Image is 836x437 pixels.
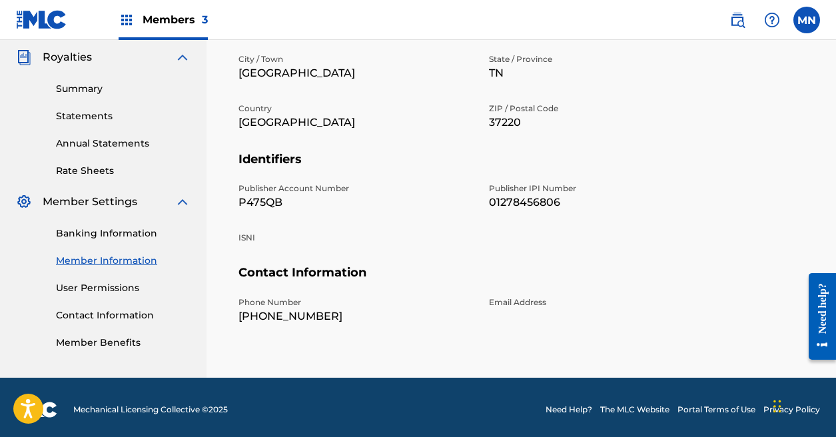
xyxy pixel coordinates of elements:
[119,12,135,28] img: Top Rightsholders
[143,12,208,27] span: Members
[546,404,592,416] a: Need Help?
[43,194,137,210] span: Member Settings
[677,404,755,416] a: Portal Terms of Use
[56,336,191,350] a: Member Benefits
[16,194,32,210] img: Member Settings
[16,49,32,65] img: Royalties
[238,152,804,183] h5: Identifiers
[489,103,723,115] p: ZIP / Postal Code
[489,65,723,81] p: TN
[764,12,780,28] img: help
[175,194,191,210] img: expand
[238,232,473,244] p: ISNI
[793,7,820,33] div: User Menu
[729,12,745,28] img: search
[73,404,228,416] span: Mechanical Licensing Collective © 2025
[238,53,473,65] p: City / Town
[489,53,723,65] p: State / Province
[724,7,751,33] a: Public Search
[56,164,191,178] a: Rate Sheets
[489,115,723,131] p: 37220
[759,7,785,33] div: Help
[56,308,191,322] a: Contact Information
[202,13,208,26] span: 3
[238,296,473,308] p: Phone Number
[175,49,191,65] img: expand
[238,65,473,81] p: [GEOGRAPHIC_DATA]
[769,373,836,437] iframe: Chat Widget
[600,404,669,416] a: The MLC Website
[489,296,723,308] p: Email Address
[799,261,836,371] iframe: Resource Center
[56,109,191,123] a: Statements
[489,195,723,211] p: 01278456806
[763,404,820,416] a: Privacy Policy
[489,183,723,195] p: Publisher IPI Number
[56,254,191,268] a: Member Information
[16,10,67,29] img: MLC Logo
[238,183,473,195] p: Publisher Account Number
[43,49,92,65] span: Royalties
[56,226,191,240] a: Banking Information
[238,265,804,296] h5: Contact Information
[238,115,473,131] p: [GEOGRAPHIC_DATA]
[56,137,191,151] a: Annual Statements
[56,281,191,295] a: User Permissions
[56,82,191,96] a: Summary
[238,308,473,324] p: [PHONE_NUMBER]
[238,195,473,211] p: P475QB
[773,386,781,426] div: Drag
[238,103,473,115] p: Country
